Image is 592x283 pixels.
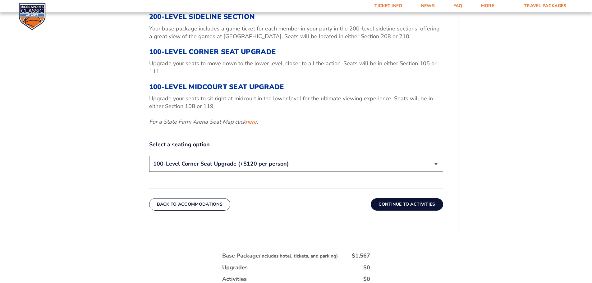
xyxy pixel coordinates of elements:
[149,25,443,40] p: Your base package includes a game ticket for each member in your party in the 200-level sideline ...
[149,13,443,21] h3: 200-Level Sideline Section
[149,118,258,126] em: For a State Farm Arena Seat Map click .
[149,60,443,75] p: Upgrade your seats to move down to the lower level, closer to all the action. Seats will be in ei...
[19,3,46,30] img: CBS Sports Classic
[149,83,443,91] h3: 100-Level Midcourt Seat Upgrade
[149,48,443,56] h3: 100-Level Corner Seat Upgrade
[222,264,248,272] div: Upgrades
[149,95,443,110] p: Upgrade your seats to sit right at midcourt in the lower level for the ultimate viewing experienc...
[222,252,338,260] div: Base Package
[363,275,370,283] div: $0
[259,253,338,259] small: (includes hotel, tickets, and parking)
[352,252,370,260] div: $1,567
[246,118,257,126] a: here
[149,198,231,211] button: Back To Accommodations
[222,275,247,283] div: Activities
[149,141,443,148] label: Select a seating option
[371,198,443,211] button: Continue To Activities
[363,264,370,272] div: $0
